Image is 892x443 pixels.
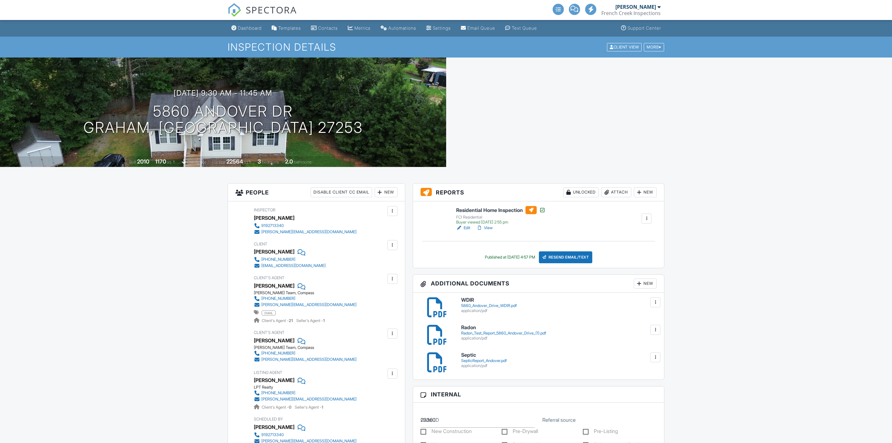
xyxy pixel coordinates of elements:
[261,257,295,262] div: [PHONE_NUMBER]
[539,251,593,263] div: Resend Email/Text
[644,43,664,51] div: More
[476,225,493,231] a: View
[461,331,657,336] div: Radon_Test_Report_5860_Andover_Drive_(1).pdf
[228,3,241,17] img: The Best Home Inspection Software - Spectora
[289,405,291,410] strong: 0
[254,229,357,235] a: [PERSON_NAME][EMAIL_ADDRESS][DOMAIN_NAME]
[254,290,362,295] div: [PERSON_NAME] Team, Compass
[261,351,295,356] div: [PHONE_NUMBER]
[261,229,357,234] div: [PERSON_NAME][EMAIL_ADDRESS][DOMAIN_NAME]
[261,397,357,402] div: [PERSON_NAME][EMAIL_ADDRESS][DOMAIN_NAME]
[228,8,297,22] a: SPECTORA
[289,318,293,323] strong: 21
[254,223,357,229] a: 9192713340
[254,213,294,223] div: [PERSON_NAME]
[262,160,279,164] span: bedrooms
[461,303,657,308] div: 5860_Andover_Drive_WDIR.pdf
[155,158,166,165] div: 1170
[254,422,294,432] div: [PERSON_NAME]
[261,296,295,301] div: [PHONE_NUMBER]
[174,89,272,97] h3: [DATE] 9:30 am - 11:45 am
[261,263,326,268] div: [EMAIL_ADDRESS][DOMAIN_NAME]
[254,356,357,363] a: [PERSON_NAME][EMAIL_ADDRESS][DOMAIN_NAME]
[461,336,657,341] div: application/pdf
[254,350,357,356] a: [PHONE_NUMBER]
[254,370,282,375] span: Listing Agent
[254,247,294,256] div: [PERSON_NAME]
[456,215,545,220] div: FCI Residential
[254,242,267,246] span: Client
[512,25,537,31] div: Text Queue
[254,295,357,302] a: [PHONE_NUMBER]
[137,158,149,165] div: 2010
[254,256,326,263] a: [PHONE_NUMBER]
[254,330,284,335] span: Client's Agent
[413,386,664,403] h3: Internal
[461,358,657,363] div: SepticReport_Andover.pdf
[607,43,642,51] div: Client View
[456,206,545,214] h6: Residential Home Inspection
[262,405,292,410] span: Client's Agent -
[388,25,416,31] div: Automations
[285,158,293,165] div: 2.0
[262,310,276,315] span: email
[375,187,397,197] div: New
[254,345,362,350] div: [PERSON_NAME] Team, Compass
[413,184,664,201] h3: Reports
[254,375,294,385] a: [PERSON_NAME]
[461,352,657,368] a: Septic SepticReport_Andover.pdf application/pdf
[485,255,535,260] div: Published at [DATE] 4:57 PM
[228,42,665,53] h1: Inspection Details
[424,23,453,34] a: Settings
[461,308,657,313] div: application/pdf
[456,225,470,231] a: Edit
[212,160,225,164] span: Lot Size
[258,158,261,165] div: 3
[601,10,661,16] div: French Creek Inspections
[261,432,284,437] div: 9192713340
[542,416,576,423] label: Referral source
[261,302,357,307] div: [PERSON_NAME][EMAIL_ADDRESS][DOMAIN_NAME]
[601,187,631,197] div: Attach
[615,4,656,10] div: [PERSON_NAME]
[83,103,363,136] h1: 5860 Andover Dr Graham, [GEOGRAPHIC_DATA] 27253
[246,3,297,16] span: SPECTORA
[261,357,357,362] div: [PERSON_NAME][EMAIL_ADDRESS][DOMAIN_NAME]
[228,184,405,201] h3: People
[226,158,243,165] div: 22564
[563,187,599,197] div: Unlocked
[254,432,357,438] a: 9192713340
[502,428,538,436] label: Pre-Drywall
[345,23,373,34] a: Metrics
[296,318,325,323] span: Seller's Agent -
[254,281,294,290] div: [PERSON_NAME]
[254,263,326,269] a: [EMAIL_ADDRESS][DOMAIN_NAME]
[354,25,371,31] div: Metrics
[461,325,657,341] a: Radon Radon_Test_Report_5860_Andover_Drive_(1).pdf application/pdf
[618,23,663,34] a: Support Center
[244,160,252,164] span: sq.ft.
[461,297,657,303] h6: WDIR
[261,223,284,228] div: 9192713340
[311,187,372,197] div: Disable Client CC Email
[467,25,495,31] div: Email Queue
[254,336,294,345] a: [PERSON_NAME]
[294,160,312,164] span: bathrooms
[458,23,498,34] a: Email Queue
[606,44,643,49] a: Client View
[628,25,661,31] div: Support Center
[254,417,283,421] span: Scheduled By
[461,297,657,313] a: WDIR 5860_Andover_Drive_WDIR.pdf application/pdf
[378,23,419,34] a: Automations (Advanced)
[503,23,540,34] a: Text Queue
[413,275,664,293] h3: Additional Documents
[583,428,618,436] label: Pre-Listing
[322,405,323,410] strong: 1
[129,160,136,164] span: Built
[634,187,657,197] div: New
[269,23,303,34] a: Templates
[295,405,323,410] span: Seller's Agent -
[254,302,357,308] a: [PERSON_NAME][EMAIL_ADDRESS][DOMAIN_NAME]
